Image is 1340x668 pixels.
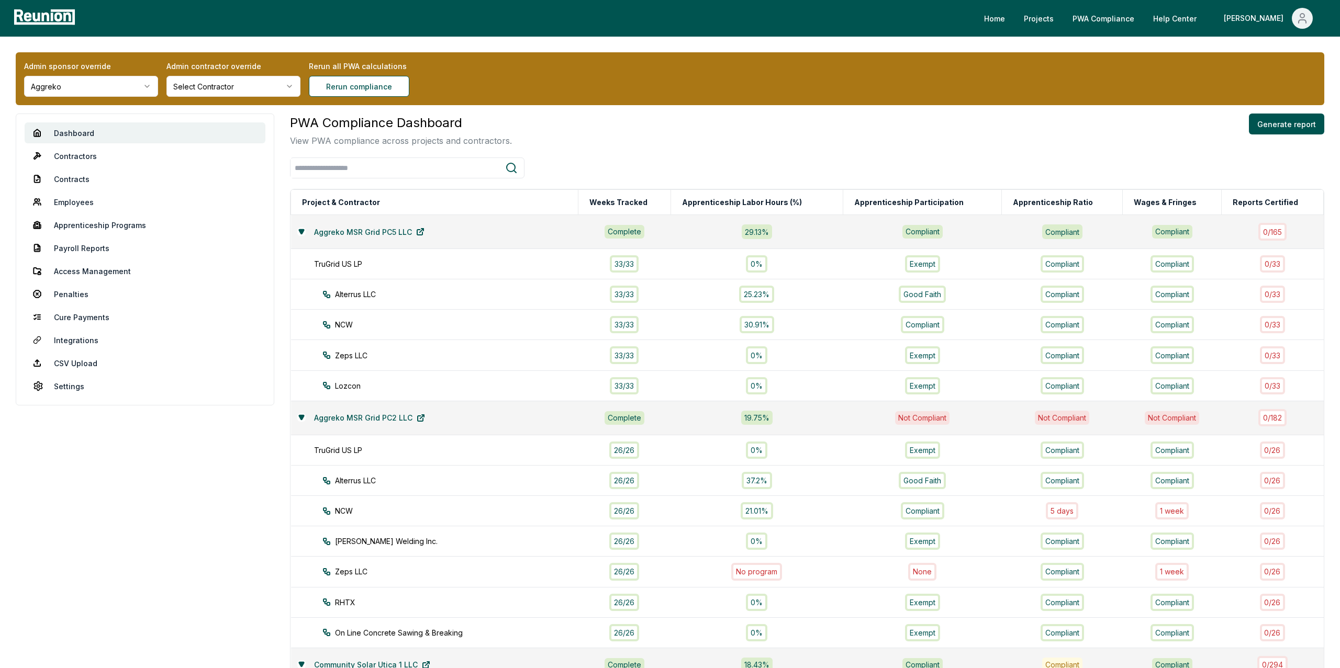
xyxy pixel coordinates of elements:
[1260,502,1286,519] div: 0 / 26
[1046,502,1078,519] div: 5 days
[1215,8,1321,29] button: [PERSON_NAME]
[905,377,940,394] div: Exempt
[587,192,650,213] button: Weeks Tracked
[1260,441,1286,459] div: 0 / 26
[322,627,597,638] div: On Line Concrete Sawing & Breaking
[322,536,597,547] div: [PERSON_NAME] Welding Inc.
[306,407,433,428] a: Aggreko MSR Grid PC2 LLC
[1258,223,1287,240] div: 0 / 165
[306,221,433,242] a: Aggreko MSR Grid PC5 LLC
[166,61,300,72] label: Admin contractor override
[1041,377,1084,394] div: Compliant
[25,237,265,258] a: Payroll Reports
[609,441,639,459] div: 26 / 26
[1041,316,1084,333] div: Compliant
[1155,502,1189,519] div: 1 week
[1042,224,1082,239] div: Compliant
[852,192,966,213] button: Apprenticeship Participation
[1041,286,1084,303] div: Compliant
[1151,624,1194,641] div: Compliant
[746,441,767,459] div: 0%
[1041,533,1084,550] div: Compliant
[610,316,639,333] div: 33 / 33
[741,502,773,519] div: 21.01%
[905,624,940,641] div: Exempt
[905,346,940,364] div: Exempt
[314,445,589,456] div: TruGrid US LP
[322,566,597,577] div: Zeps LLC
[1224,8,1288,29] div: [PERSON_NAME]
[905,255,940,273] div: Exempt
[322,475,597,486] div: Alterrus LLC
[1151,533,1194,550] div: Compliant
[905,594,940,611] div: Exempt
[1145,411,1199,425] div: Not Compliant
[609,502,639,519] div: 26 / 26
[610,286,639,303] div: 33 / 33
[1041,563,1084,580] div: Compliant
[1151,594,1194,611] div: Compliant
[1258,409,1287,426] div: 0 / 182
[1249,114,1324,134] button: Generate report
[25,284,265,304] a: Penalties
[1151,255,1194,273] div: Compliant
[1151,346,1194,364] div: Compliant
[1260,594,1286,611] div: 0 / 26
[322,505,597,516] div: NCW
[25,353,265,373] a: CSV Upload
[322,380,597,391] div: Lozcon
[1260,533,1286,550] div: 0 / 26
[746,533,767,550] div: 0%
[901,502,944,519] div: Compliant
[901,316,944,333] div: Compliant
[680,192,804,213] button: Apprenticeship Labor Hours (%)
[610,346,639,364] div: 33 / 33
[25,145,265,166] a: Contractors
[25,191,265,212] a: Employees
[609,472,639,489] div: 26 / 26
[1064,8,1143,29] a: PWA Compliance
[609,624,639,641] div: 26 / 26
[322,319,597,330] div: NCW
[314,258,589,269] div: TruGrid US LP
[1260,255,1285,273] div: 0 / 33
[1260,472,1286,489] div: 0 / 26
[1151,377,1194,394] div: Compliant
[309,61,443,72] label: Rerun all PWA calculations
[1015,8,1062,29] a: Projects
[290,134,512,147] p: View PWA compliance across projects and contractors.
[1152,225,1192,239] div: Compliant
[1260,346,1285,364] div: 0 / 33
[25,122,265,143] a: Dashboard
[322,289,597,300] div: Alterrus LLC
[902,225,943,239] div: Compliant
[25,307,265,327] a: Cure Payments
[731,563,782,580] div: No program
[605,225,644,239] div: Complete
[1132,192,1199,213] button: Wages & Fringes
[899,472,946,489] div: Good Faith
[741,411,773,425] div: 19.75 %
[908,563,936,580] div: None
[899,286,946,303] div: Good Faith
[976,8,1013,29] a: Home
[309,76,409,97] button: Rerun compliance
[1260,563,1286,580] div: 0 / 26
[1151,441,1194,459] div: Compliant
[1231,192,1300,213] button: Reports Certified
[25,214,265,235] a: Apprenticeship Programs
[1151,472,1194,489] div: Compliant
[1041,594,1084,611] div: Compliant
[740,316,774,333] div: 30.91%
[895,411,950,425] div: Not Compliant
[905,533,940,550] div: Exempt
[605,411,644,425] div: Complete
[1041,472,1084,489] div: Compliant
[25,376,265,397] a: Settings
[1011,192,1095,213] button: Apprenticeship Ratio
[25,261,265,281] a: Access Management
[609,533,639,550] div: 26 / 26
[290,114,512,132] h3: PWA Compliance Dashboard
[746,624,767,641] div: 0%
[1151,316,1194,333] div: Compliant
